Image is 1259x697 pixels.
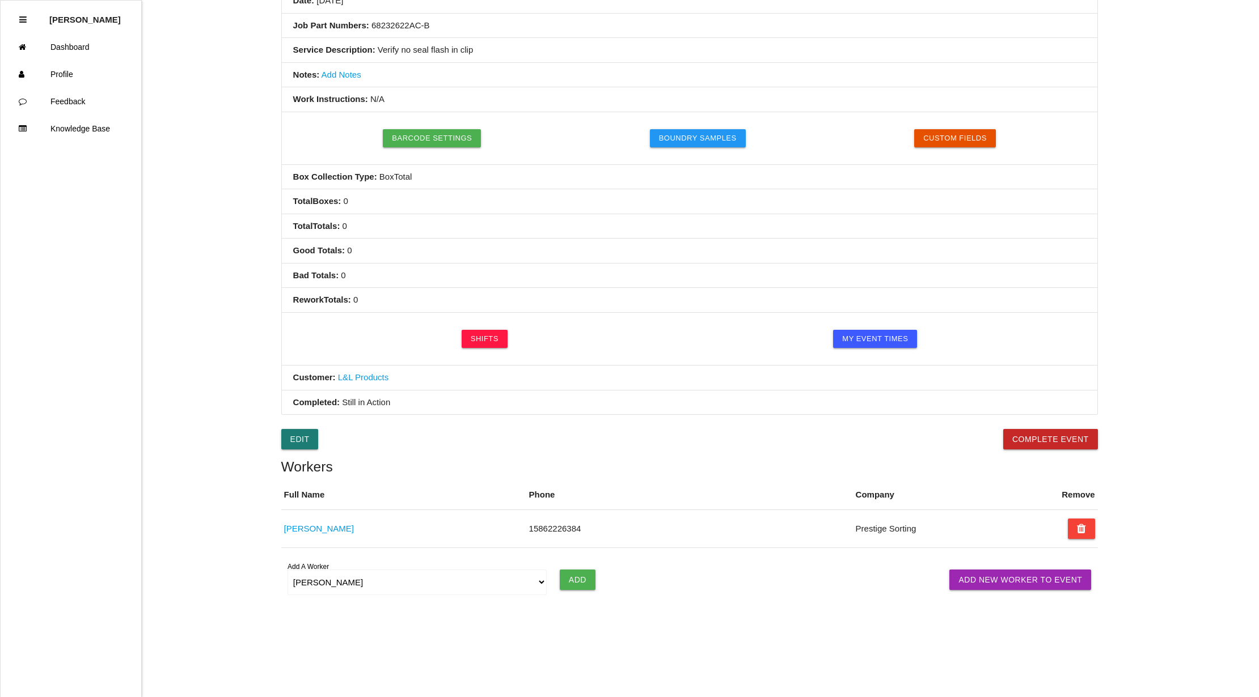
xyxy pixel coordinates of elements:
[914,129,996,147] button: Custom Fields
[293,70,320,79] b: Notes:
[49,6,121,24] p: Diana Harris
[949,569,1091,590] a: Add New Worker To Event
[526,510,853,548] td: 15862226384
[282,165,1097,190] li: Box Total
[282,239,1097,263] li: 0
[853,510,1016,548] td: Prestige Sorting
[322,70,361,79] a: Add Notes
[383,129,481,147] button: Barcode Settings
[293,94,368,104] b: Work Instructions:
[853,480,1016,510] th: Company
[526,480,853,510] th: Phone
[282,263,1097,288] li: 0
[1003,429,1098,449] button: Complete Event
[462,330,508,348] a: Shifts
[293,372,336,382] b: Customer:
[282,390,1097,415] li: Still in Action
[650,129,746,147] button: Boundry Samples
[282,189,1097,214] li: 0
[282,14,1097,39] li: 68232622AC-B
[281,459,1098,474] h5: Workers
[288,562,329,572] label: Add A Worker
[282,214,1097,239] li: 0
[281,429,319,449] a: Edit
[293,196,341,206] b: Total Boxes :
[1,61,141,88] a: Profile
[293,172,377,181] b: Box Collection Type:
[1,33,141,61] a: Dashboard
[282,288,1097,313] li: 0
[19,6,27,33] div: Close
[282,38,1097,63] li: Verify no seal flash in clip
[833,330,917,348] a: My Event Times
[284,524,354,533] a: [PERSON_NAME]
[293,295,351,304] b: Rework Totals :
[293,20,369,30] b: Job Part Numbers:
[293,45,375,54] b: Service Description:
[1059,480,1097,510] th: Remove
[293,397,340,407] b: Completed:
[282,87,1097,112] li: N/A
[293,245,345,255] b: Good Totals :
[1,115,141,142] a: Knowledge Base
[1,88,141,115] a: Feedback
[293,270,339,280] b: Bad Totals :
[338,372,389,382] a: L&L Products
[281,480,526,510] th: Full Name
[560,569,595,590] input: Add
[293,221,340,231] b: Total Totals :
